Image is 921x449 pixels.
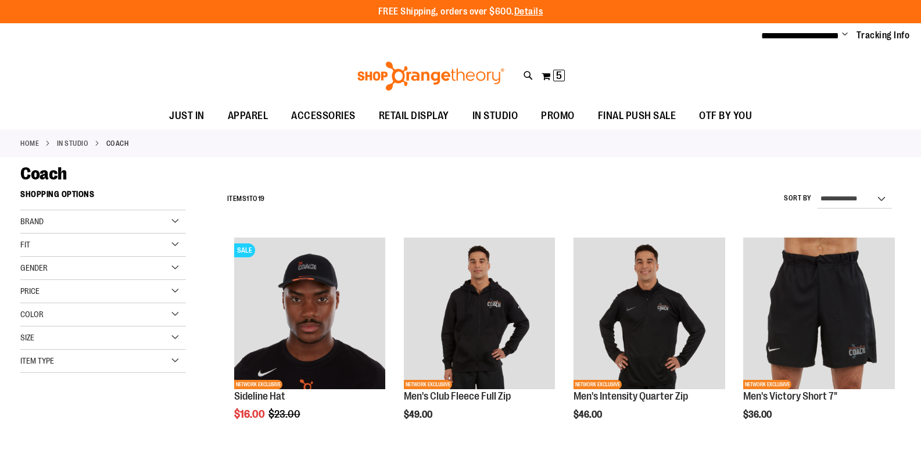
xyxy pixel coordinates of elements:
span: $46.00 [574,410,604,420]
span: 5 [556,70,562,81]
span: PROMO [541,103,575,129]
span: 1 [246,195,249,203]
a: OTF Mens Coach FA23 Club Fleece Full Zip - Black primary imageNETWORK EXCLUSIVE [404,238,556,391]
div: product [737,232,901,449]
span: 19 [258,195,265,203]
span: Gender [20,263,48,272]
strong: Shopping Options [20,184,186,210]
span: Color [20,310,44,319]
img: Sideline Hat primary image [234,238,386,389]
span: NETWORK EXCLUSIVE [234,380,282,389]
div: product [398,232,561,449]
label: Sort By [784,193,812,203]
span: $49.00 [404,410,434,420]
span: Brand [20,217,44,226]
span: Fit [20,240,30,249]
strong: Coach [106,138,129,149]
button: Account menu [842,30,848,41]
span: Coach [20,164,67,184]
a: OTF Mens Coach FA23 Victory Short - Black primary imageNETWORK EXCLUSIVE [743,238,895,391]
a: Men's Club Fleece Full Zip [404,390,511,402]
div: product [568,232,731,449]
span: APPAREL [228,103,268,129]
span: OTF BY YOU [699,103,752,129]
span: JUST IN [169,103,205,129]
span: RETAIL DISPLAY [379,103,449,129]
a: Men's Victory Short 7" [743,390,837,402]
a: OTF Mens Coach FA23 Intensity Quarter Zip - Black primary imageNETWORK EXCLUSIVE [574,238,725,391]
span: SALE [234,243,255,257]
span: Price [20,286,40,296]
a: Sideline Hat [234,390,285,402]
h2: Items to [227,190,265,208]
span: IN STUDIO [472,103,518,129]
span: $36.00 [743,410,773,420]
a: Details [514,6,543,17]
span: Size [20,333,34,342]
img: OTF Mens Coach FA23 Club Fleece Full Zip - Black primary image [404,238,556,389]
span: Item Type [20,356,54,365]
span: $16.00 [234,408,267,420]
span: NETWORK EXCLUSIVE [574,380,622,389]
span: FINAL PUSH SALE [598,103,676,129]
div: product [228,232,392,449]
p: FREE Shipping, orders over $600. [378,5,543,19]
a: IN STUDIO [57,138,89,149]
span: ACCESSORIES [291,103,356,129]
span: NETWORK EXCLUSIVE [743,380,791,389]
a: Sideline Hat primary imageSALENETWORK EXCLUSIVE [234,238,386,391]
a: Home [20,138,39,149]
span: NETWORK EXCLUSIVE [404,380,452,389]
a: Tracking Info [857,29,910,42]
img: Shop Orangetheory [356,62,506,91]
img: OTF Mens Coach FA23 Intensity Quarter Zip - Black primary image [574,238,725,389]
img: OTF Mens Coach FA23 Victory Short - Black primary image [743,238,895,389]
a: Men's Intensity Quarter Zip [574,390,688,402]
span: $23.00 [268,408,302,420]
